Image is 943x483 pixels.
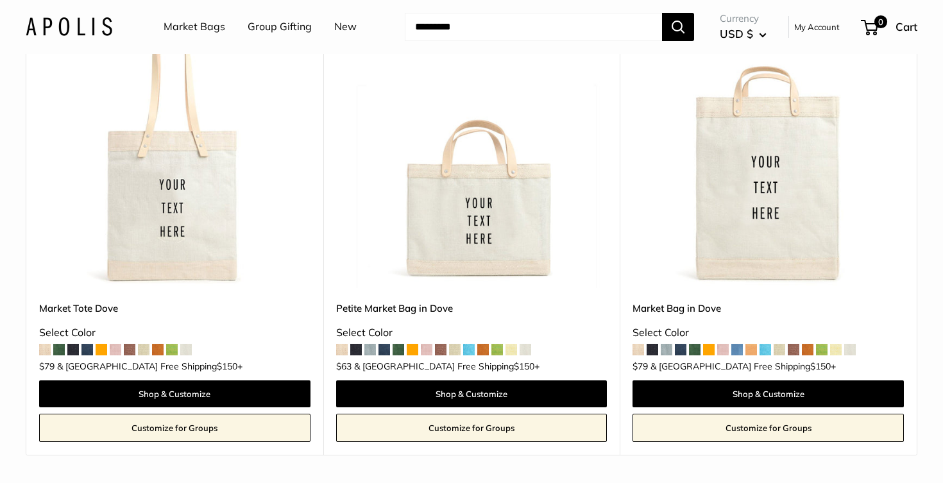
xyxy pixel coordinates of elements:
img: Market Tote Dove [39,17,310,288]
a: Market Tote Dove [39,301,310,316]
span: $63 [336,360,352,372]
a: New [334,17,357,37]
a: Market Bag in DoveMarket Bag in Dove [633,17,904,288]
input: Search... [405,13,662,41]
img: Apolis [26,17,112,36]
a: Petite Market Bag in DovePetite Market Bag in Dove [336,17,607,288]
img: Market Bag in Dove [633,17,904,288]
span: USD $ [720,27,753,40]
button: Search [662,13,694,41]
a: 0 Cart [862,17,917,37]
span: & [GEOGRAPHIC_DATA] Free Shipping + [57,362,242,371]
span: $150 [810,360,831,372]
span: Cart [896,20,917,33]
a: Shop & Customize [39,380,310,407]
div: Select Color [633,323,904,343]
a: My Account [794,19,840,35]
span: Currency [720,10,767,28]
span: & [GEOGRAPHIC_DATA] Free Shipping + [354,362,539,371]
span: 0 [874,15,887,28]
button: USD $ [720,24,767,44]
a: Shop & Customize [336,380,607,407]
span: $79 [633,360,648,372]
a: Market Bags [164,17,225,37]
span: $79 [39,360,55,372]
a: Market Tote DoveMarket Tote Dove [39,17,310,288]
a: Customize for Groups [633,414,904,442]
a: Market Bag in Dove [633,301,904,316]
div: Select Color [336,323,607,343]
a: Petite Market Bag in Dove [336,301,607,316]
a: Shop & Customize [633,380,904,407]
img: Petite Market Bag in Dove [336,17,607,288]
span: $150 [514,360,534,372]
span: $150 [217,360,237,372]
a: Group Gifting [248,17,312,37]
a: Customize for Groups [336,414,607,442]
span: & [GEOGRAPHIC_DATA] Free Shipping + [650,362,836,371]
div: Select Color [39,323,310,343]
a: Customize for Groups [39,414,310,442]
